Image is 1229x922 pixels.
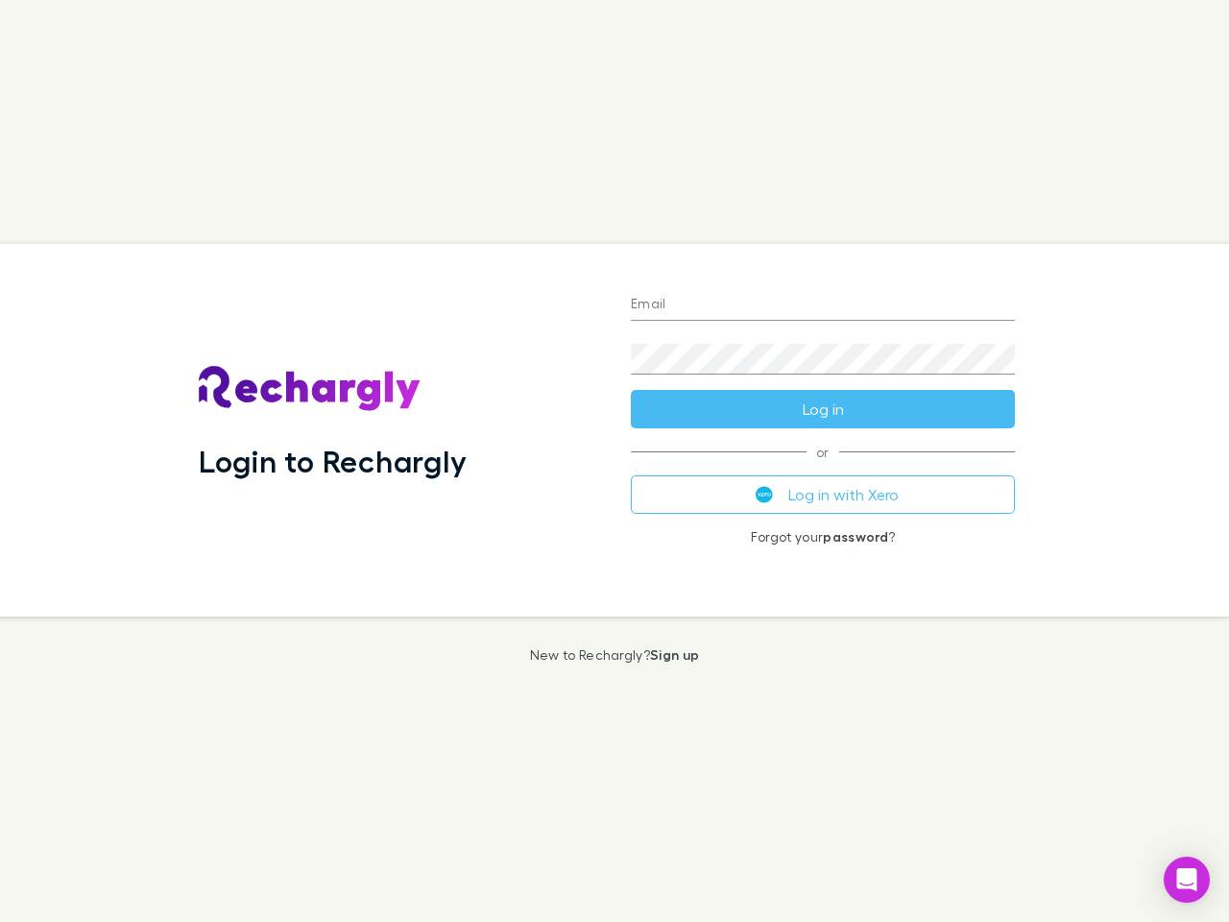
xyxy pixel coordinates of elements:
p: Forgot your ? [631,529,1015,545]
button: Log in [631,390,1015,428]
span: or [631,451,1015,452]
img: Rechargly's Logo [199,366,422,412]
p: New to Rechargly? [530,647,700,663]
a: Sign up [650,646,699,663]
a: password [823,528,888,545]
img: Xero's logo [756,486,773,503]
h1: Login to Rechargly [199,443,467,479]
button: Log in with Xero [631,475,1015,514]
div: Open Intercom Messenger [1164,857,1210,903]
